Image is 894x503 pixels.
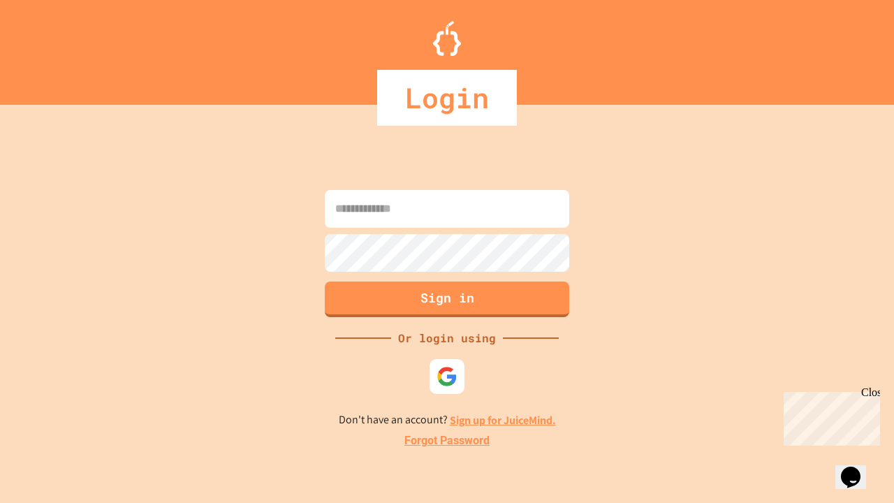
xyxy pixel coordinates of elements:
iframe: chat widget [778,386,880,446]
div: Or login using [391,330,503,347]
img: google-icon.svg [437,366,457,387]
div: Chat with us now!Close [6,6,96,89]
iframe: chat widget [835,447,880,489]
img: Logo.svg [433,21,461,56]
p: Don't have an account? [339,411,556,429]
button: Sign in [325,282,569,317]
a: Sign up for JuiceMind. [450,413,556,428]
div: Login [377,70,517,126]
a: Forgot Password [404,432,490,449]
